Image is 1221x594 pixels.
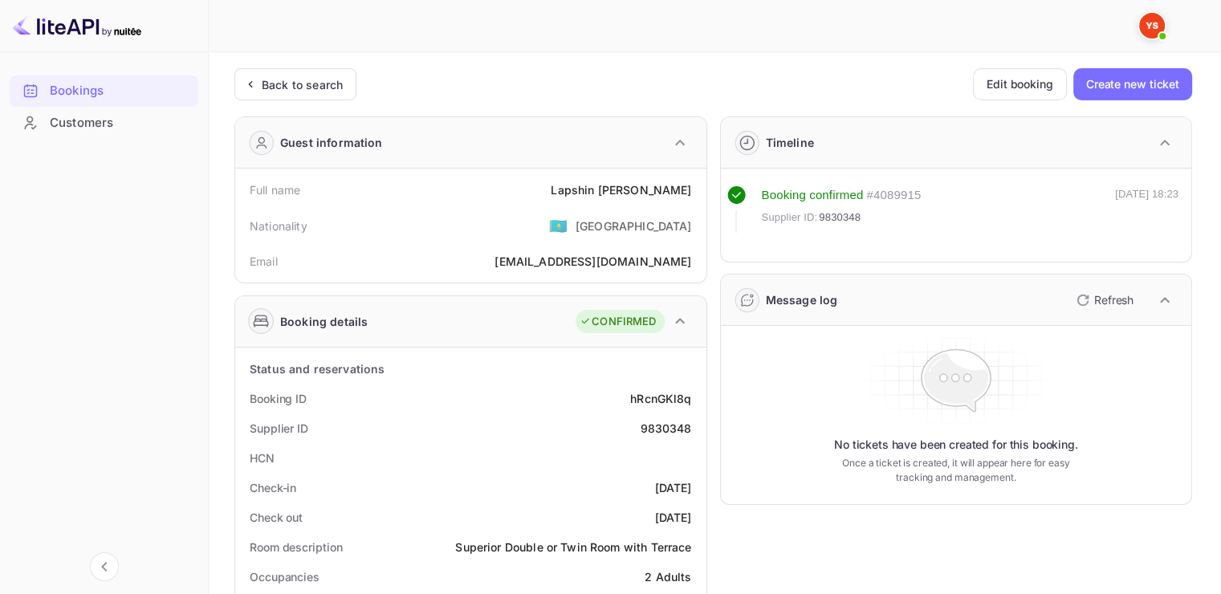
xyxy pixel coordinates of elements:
[549,217,568,234] ya-tr-span: 🇰🇿
[250,392,307,405] ya-tr-span: Booking ID
[280,313,368,330] ya-tr-span: Booking details
[250,219,307,233] ya-tr-span: Nationality
[645,570,691,584] ya-tr-span: 2 Adults
[250,511,303,524] ya-tr-span: Check out
[50,82,104,100] ya-tr-span: Bookings
[987,75,1053,94] ya-tr-span: Edit booking
[13,13,141,39] img: LiteAPI logo
[50,114,113,132] ya-tr-span: Customers
[455,540,691,554] ya-tr-span: Superior Double or Twin Room with Terrace
[1086,75,1179,94] ya-tr-span: Create new ticket
[1067,287,1140,313] button: Refresh
[250,254,278,268] ya-tr-span: Email
[655,479,692,496] div: [DATE]
[495,254,691,268] ya-tr-span: [EMAIL_ADDRESS][DOMAIN_NAME]
[250,570,319,584] ya-tr-span: Occupancies
[762,188,806,201] ya-tr-span: Booking
[1115,188,1178,200] ya-tr-span: [DATE] 18:23
[250,421,308,435] ya-tr-span: Supplier ID
[280,134,383,151] ya-tr-span: Guest information
[766,293,838,307] ya-tr-span: Message log
[576,219,692,233] ya-tr-span: [GEOGRAPHIC_DATA]
[655,509,692,526] div: [DATE]
[250,481,296,494] ya-tr-span: Check-in
[630,392,691,405] ya-tr-span: hRcnGKl8q
[549,211,568,240] span: United States
[10,75,198,105] a: Bookings
[598,183,692,197] ya-tr-span: [PERSON_NAME]
[10,108,198,137] a: Customers
[866,186,921,205] div: # 4089915
[830,456,1082,485] ya-tr-span: Once a ticket is created, it will appear here for easy tracking and management.
[10,75,198,107] div: Bookings
[250,362,385,376] ya-tr-span: Status and reservations
[640,420,691,437] div: 9830348
[1094,293,1133,307] ya-tr-span: Refresh
[1139,13,1165,39] img: Yandex Support
[819,211,861,223] ya-tr-span: 9830348
[834,437,1078,453] ya-tr-span: No tickets have been created for this booking.
[551,183,594,197] ya-tr-span: Lapshin
[1073,68,1192,100] button: Create new ticket
[762,211,818,223] ya-tr-span: Supplier ID:
[250,183,300,197] ya-tr-span: Full name
[250,540,342,554] ya-tr-span: Room description
[10,108,198,139] div: Customers
[809,188,863,201] ya-tr-span: confirmed
[262,78,343,92] ya-tr-span: Back to search
[250,451,275,465] ya-tr-span: HCN
[766,136,814,149] ya-tr-span: Timeline
[592,314,656,330] ya-tr-span: CONFIRMED
[973,68,1067,100] button: Edit booking
[90,552,119,581] button: Collapse navigation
